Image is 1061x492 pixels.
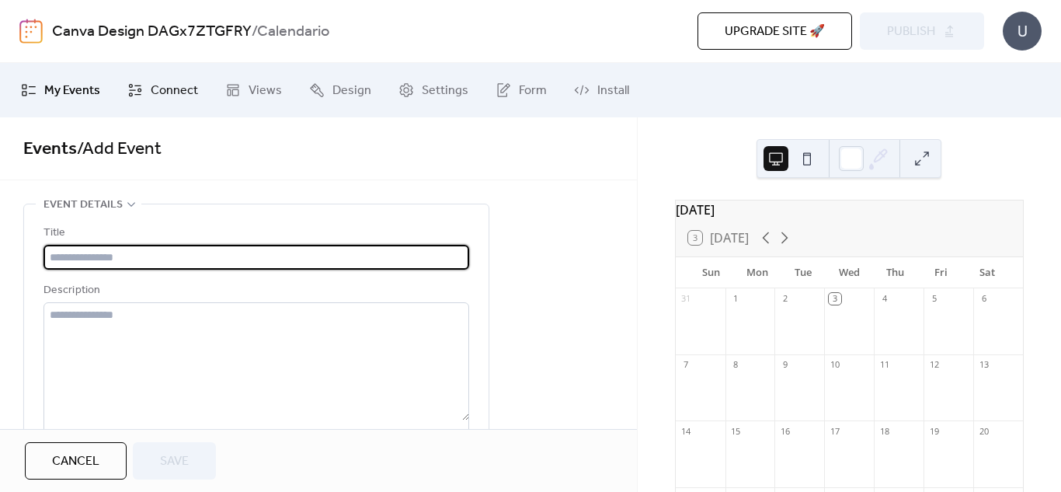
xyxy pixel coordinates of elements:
div: 2 [779,293,791,305]
div: 13 [978,359,990,371]
a: Events [23,132,77,166]
a: Form [484,69,558,111]
span: My Events [44,82,100,100]
div: 15 [730,425,742,437]
button: Upgrade site 🚀 [697,12,852,50]
div: Title [43,224,466,243]
div: 14 [680,425,692,437]
a: Install [562,69,641,111]
div: Thu [872,257,918,288]
b: Calendario [257,17,329,47]
span: Upgrade site 🚀 [725,23,825,41]
span: Design [332,82,371,100]
div: Sun [688,257,734,288]
b: / [252,17,257,47]
div: 5 [928,293,940,305]
div: 9 [779,359,791,371]
span: Settings [422,82,468,100]
span: Connect [151,82,198,100]
div: 19 [928,425,940,437]
div: [DATE] [676,201,1023,219]
div: 16 [779,425,791,437]
div: 10 [829,359,840,371]
div: Sat [965,257,1011,288]
div: 7 [680,359,692,371]
div: Description [43,281,466,300]
a: Canva Design DAGx7ZTGFRY [52,17,252,47]
div: Tue [780,257,826,288]
span: Form [519,82,547,100]
div: 3 [829,293,840,305]
button: Cancel [25,442,127,480]
span: Views [249,82,282,100]
div: 8 [730,359,742,371]
a: Connect [116,69,210,111]
img: logo [19,19,43,44]
span: Install [597,82,629,100]
a: My Events [9,69,112,111]
div: 11 [878,359,890,371]
div: U [1003,12,1042,51]
div: 6 [978,293,990,305]
a: Settings [387,69,480,111]
div: 18 [878,425,890,437]
div: 4 [878,293,890,305]
div: 17 [829,425,840,437]
div: Fri [918,257,964,288]
span: Event details [43,196,123,215]
div: 31 [680,293,692,305]
span: / Add Event [77,132,162,166]
div: 1 [730,293,742,305]
div: Wed [826,257,872,288]
div: 12 [928,359,940,371]
div: 20 [978,425,990,437]
a: Design [297,69,383,111]
a: Views [214,69,294,111]
div: Mon [734,257,780,288]
span: Cancel [52,452,99,471]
